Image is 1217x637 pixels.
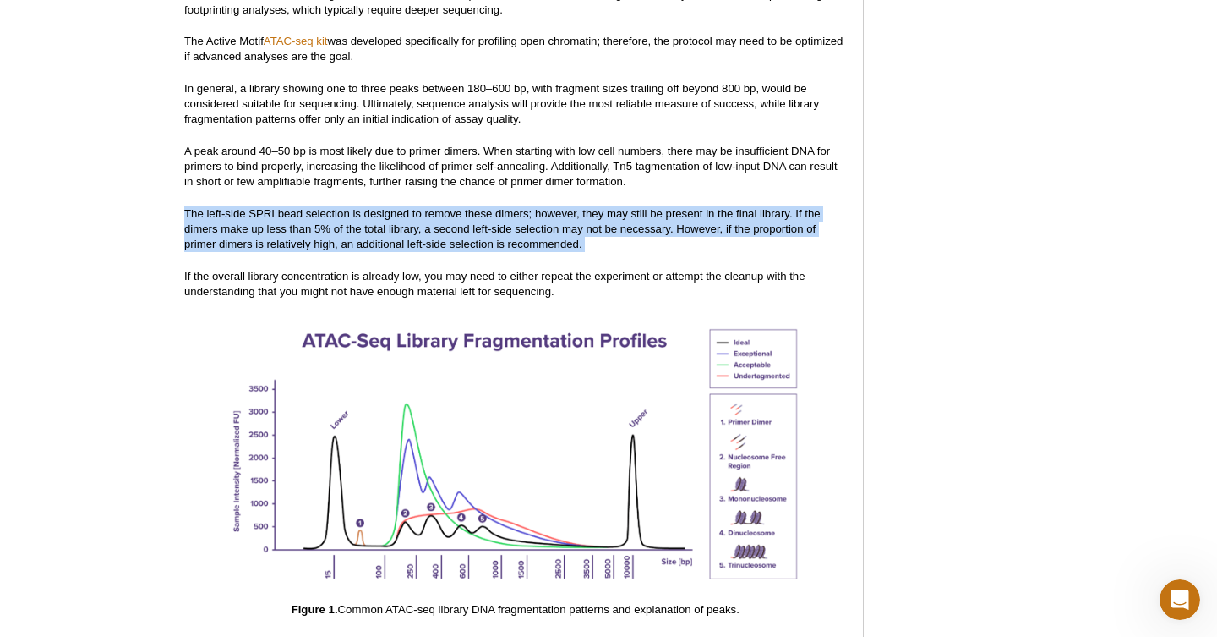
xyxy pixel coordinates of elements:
iframe: Intercom live chat [1160,579,1200,620]
img: ATAC-seq library [220,316,811,598]
p: In general, a library showing one to three peaks between 180–600 bp, with fragment sizes trailing... [184,81,846,127]
p: Common ATAC-seq library DNA fragmentation patterns and explanation of peaks. [184,602,846,618]
a: ATAC-seq kit [264,35,328,47]
p: If the overall library concentration is already low, you may need to either repeat the experiment... [184,269,846,299]
strong: Figure 1. [292,603,338,616]
p: A peak around 40–50 bp is most likely due to primer dimers. When starting with low cell numbers, ... [184,144,846,189]
p: The Active Motif was developed specifically for profiling open chromatin; therefore, the protocol... [184,34,846,64]
p: The left-side SPRI bead selection is designed to remove these dimers; however, they may still be ... [184,206,846,252]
